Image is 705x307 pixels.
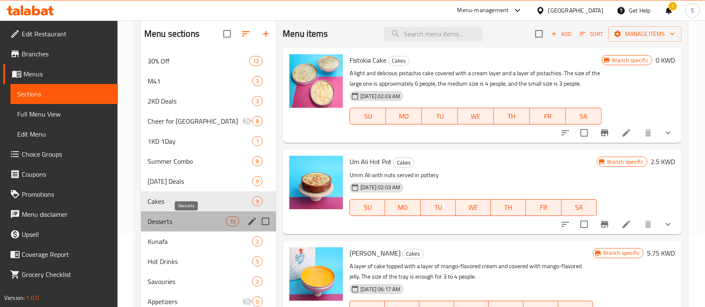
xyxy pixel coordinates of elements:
[457,5,509,15] div: Menu-management
[461,110,490,122] span: WE
[289,156,343,209] img: Um Ali Hot Pot
[565,201,593,213] span: SA
[357,92,404,100] span: [DATE] 02:03 AM
[253,157,262,165] span: 8
[350,108,386,124] button: SU
[253,298,262,306] span: 0
[353,201,382,213] span: SU
[458,108,494,124] button: WE
[141,211,276,231] div: Desserts10edit
[456,199,491,216] button: WE
[595,214,615,234] button: Branch-specific-item
[350,68,601,89] p: A light and delicious pistachio cake covered with a cream layer and a layer of pistachios. The si...
[385,199,420,216] button: MO
[562,199,597,216] button: SA
[17,109,111,119] span: Full Menu View
[548,28,575,41] button: Add
[148,56,249,66] span: 30% Off
[148,256,252,266] div: Hot Drinks
[494,108,530,124] button: TH
[22,229,111,239] span: Upsell
[252,136,263,146] div: items
[393,157,414,167] div: Cakes
[403,249,423,259] span: Cakes
[608,26,682,42] button: Manage items
[3,244,118,264] a: Coverage Report
[575,28,608,41] span: Sort items
[663,219,673,229] svg: Show Choices
[3,64,118,84] a: Menus
[148,76,252,86] span: M41
[388,56,409,66] span: Cakes
[148,176,252,186] span: [DATE] Deals
[663,128,673,138] svg: Show Choices
[253,117,262,125] span: 8
[252,116,263,126] div: items
[148,297,242,307] span: Appetizers
[22,209,111,219] span: Menu disclaimer
[218,25,236,43] span: Select all sections
[615,29,675,39] span: Manage items
[526,199,561,216] button: FR
[256,24,276,44] button: Add section
[497,110,526,122] span: TH
[252,176,263,186] div: items
[22,169,111,179] span: Coupons
[384,27,483,41] input: search
[148,156,252,166] span: Summer Combo
[575,124,593,142] span: Select to update
[350,170,596,180] p: Umm Ali with nuts served in pottery
[141,191,276,211] div: Cakes9
[555,214,575,234] button: sort-choices
[555,123,575,143] button: sort-choices
[141,271,276,292] div: Savouries2
[548,28,575,41] span: Add item
[141,51,276,71] div: 30% Off12
[289,54,343,108] img: Fistokia Cake
[569,110,598,122] span: SA
[10,104,118,124] a: Full Menu View
[148,96,252,106] div: 2KD Deals
[494,201,523,213] span: TH
[252,297,263,307] div: items
[3,204,118,224] a: Menu disclaimer
[533,110,562,122] span: FR
[609,56,652,64] span: Branch specific
[350,261,593,282] p: A layer of cake topped with a layer of mango-flavored cream and covered with mango-flavored jelly...
[249,56,263,66] div: items
[595,123,615,143] button: Branch-specific-item
[350,155,391,168] span: Um Ali Hot Pot
[424,201,452,213] span: TU
[148,277,252,287] span: Savouries
[283,28,328,40] h2: Menu items
[638,123,658,143] button: delete
[3,144,118,164] a: Choice Groups
[353,110,383,122] span: SU
[566,108,602,124] button: SA
[141,231,276,251] div: Kunafa2
[647,247,675,259] h6: 5.75 KWD
[3,184,118,204] a: Promotions
[226,218,239,226] span: 10
[580,29,603,39] span: Sort
[17,89,111,99] span: Sections
[141,171,276,191] div: [DATE] Deals0
[22,189,111,199] span: Promotions
[600,249,643,257] span: Branch specific
[252,96,263,106] div: items
[26,292,39,303] span: 1.0.0
[148,136,252,146] span: 1KD 1Day
[148,116,242,126] div: Cheer for Kuwait
[253,258,262,266] span: 5
[226,216,239,226] div: items
[3,44,118,64] a: Branches
[252,156,263,166] div: items
[604,158,647,166] span: Branch specific
[388,201,417,213] span: MO
[242,116,252,126] svg: Inactive section
[638,214,658,234] button: delete
[22,149,111,159] span: Choice Groups
[3,224,118,244] a: Upsell
[350,247,401,259] span: [PERSON_NAME]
